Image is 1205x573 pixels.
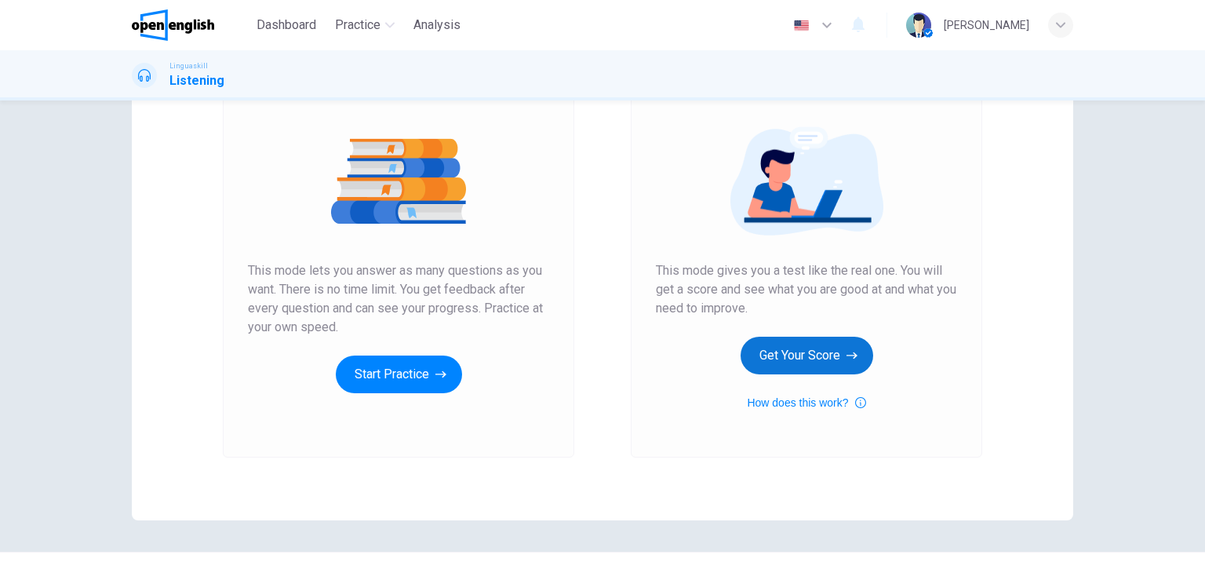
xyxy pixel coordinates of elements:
button: Start Practice [336,356,462,393]
h1: Listening [169,71,224,90]
div: [PERSON_NAME] [944,16,1029,35]
span: This mode lets you answer as many questions as you want. There is no time limit. You get feedback... [248,261,549,337]
a: OpenEnglish logo [132,9,250,41]
span: This mode gives you a test like the real one. You will get a score and see what you are good at a... [656,261,957,318]
button: Get Your Score [741,337,873,374]
span: Linguaskill [169,60,208,71]
button: Analysis [407,11,467,39]
span: Practice [335,16,380,35]
img: Profile picture [906,13,931,38]
button: Dashboard [250,11,322,39]
img: OpenEnglish logo [132,9,214,41]
span: Dashboard [257,16,316,35]
img: en [792,20,811,31]
span: Analysis [413,16,461,35]
button: How does this work? [747,393,865,412]
button: Practice [329,11,401,39]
